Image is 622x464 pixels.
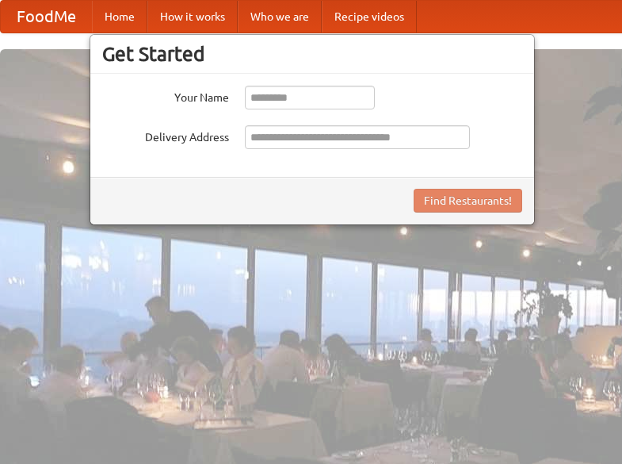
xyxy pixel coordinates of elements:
[414,189,522,213] button: Find Restaurants!
[92,1,147,33] a: Home
[238,1,322,33] a: Who we are
[322,1,417,33] a: Recipe videos
[147,1,238,33] a: How it works
[1,1,92,33] a: FoodMe
[102,86,229,105] label: Your Name
[102,125,229,145] label: Delivery Address
[102,42,522,66] h3: Get Started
